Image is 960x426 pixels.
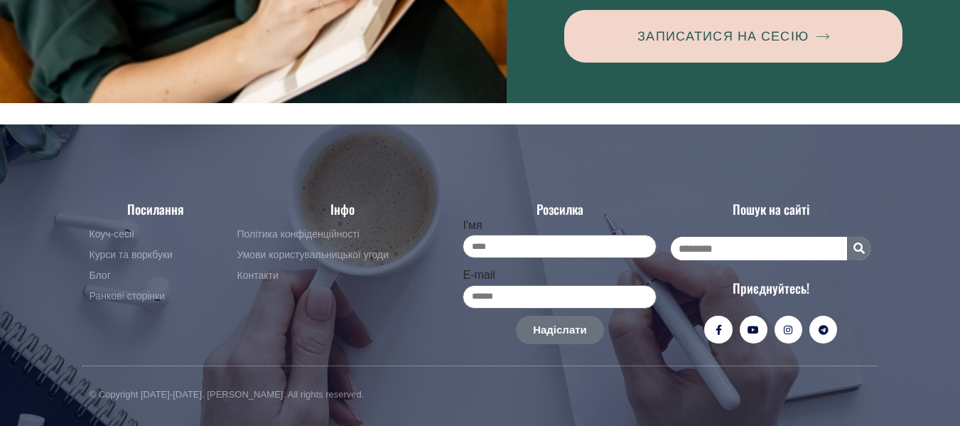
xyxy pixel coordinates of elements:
[90,226,135,243] span: Коуч-сесії
[637,29,808,43] span: Записатися на сесію
[90,203,223,215] h4: Посилання
[90,388,657,402] p: © Copyright [DATE]-[DATE]. [PERSON_NAME]. All rights reserved.
[90,226,223,243] a: Коуч-сесії
[90,247,223,264] a: Курси та воркбуки
[90,247,173,264] span: Курси та воркбуки
[564,10,902,63] a: Записатися на сесію
[237,226,448,243] a: Політика конфіденційності
[671,203,870,215] h4: Пошук на сайті
[237,267,278,284] span: Контакти
[237,226,359,243] span: Політика конфіденційності
[90,267,111,284] span: Блог
[463,203,657,215] h4: Розсилка
[533,324,587,335] span: Надіслати
[237,247,448,264] a: Умови користувальницької угоди
[237,247,389,264] span: Умови користувальницької угоди
[237,267,448,284] a: Контакти
[237,203,448,215] h4: Інфо
[463,215,482,235] label: І'мя
[671,282,870,294] h4: Приєднуйтесь!
[90,267,223,284] a: Блог
[516,316,604,344] button: Надіслати
[463,215,657,351] form: Нова форма
[90,288,223,305] a: Ранкові сторінки
[90,288,166,305] span: Ранкові сторінки
[463,265,495,284] label: E-mail
[847,237,870,260] button: Пошук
